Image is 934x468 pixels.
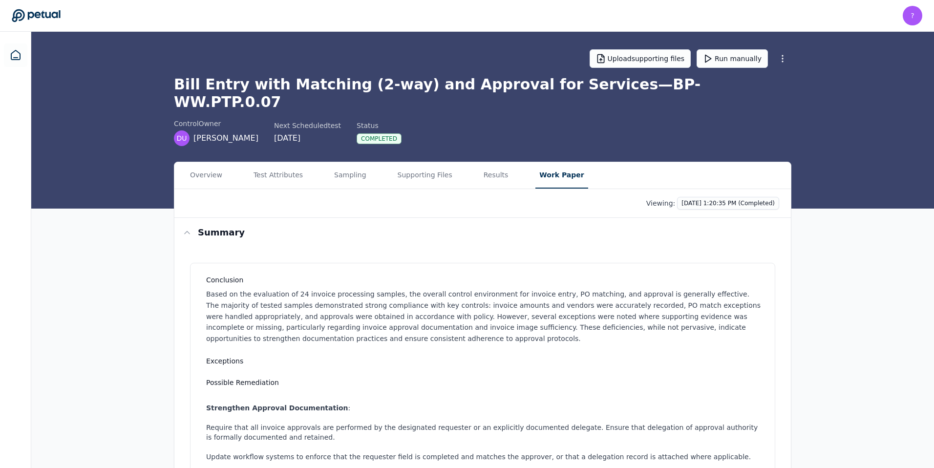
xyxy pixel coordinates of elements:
[206,289,763,344] p: Based on the evaluation of 24 invoice processing samples, the overall control environment for inv...
[206,356,763,366] h3: Exceptions
[176,133,187,143] span: DU
[357,133,402,144] div: Completed
[186,162,226,189] button: Overview
[206,423,763,442] li: Require that all invoice approvals are performed by the designated requester or an explicitly doc...
[911,11,914,21] span: ?
[198,226,245,239] h3: Summary
[357,121,402,130] div: Status
[394,162,456,189] button: Supporting Files
[590,49,691,68] button: Uploadsupporting files
[206,378,763,387] h3: Possible Remediation
[4,43,27,67] a: Dashboard
[274,121,341,130] div: Next Scheduled test
[206,452,763,462] li: Update workflow systems to enforce that the requester field is completed and matches the approver...
[480,162,512,189] button: Results
[193,132,258,144] span: [PERSON_NAME]
[697,49,768,68] button: Run manually
[174,76,791,111] h1: Bill Entry with Matching (2-way) and Approval for Services — BP-WW.PTP.0.07
[274,132,341,144] div: [DATE]
[12,9,61,22] a: Go to Dashboard
[774,50,791,67] button: More Options
[535,162,588,189] button: Work Paper
[174,218,791,247] button: Summary
[330,162,370,189] button: Sampling
[174,119,258,128] div: control Owner
[206,275,763,285] h3: Conclusion
[646,198,676,208] p: Viewing:
[250,162,307,189] button: Test Attributes
[677,197,779,210] button: [DATE] 1:20:35 PM (Completed)
[206,404,348,412] strong: Strengthen Approval Documentation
